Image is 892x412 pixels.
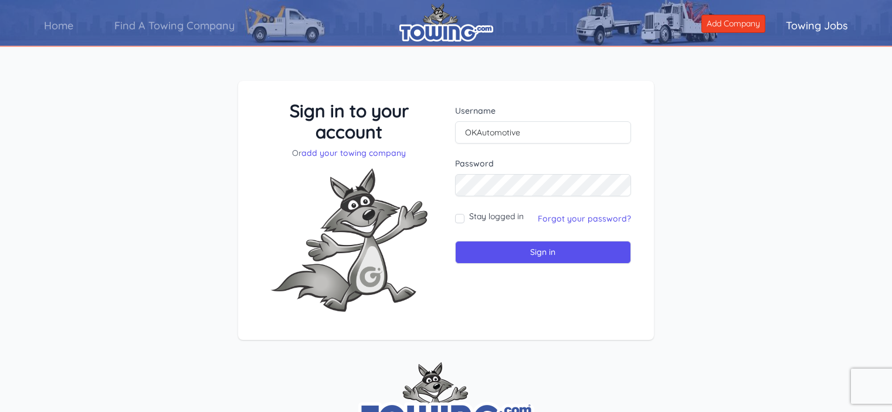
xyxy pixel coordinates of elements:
a: Home [23,9,94,42]
a: Forgot your password? [538,213,631,224]
label: Password [455,158,632,169]
a: add your towing company [301,148,406,158]
p: Or [261,147,437,159]
a: Towing Jobs [765,9,869,42]
img: logo.png [399,3,493,42]
h3: Sign in to your account [261,100,437,142]
a: Find A Towing Company [94,9,255,42]
label: Stay logged in [469,210,524,222]
input: Sign in [455,241,632,264]
a: Add Company [701,15,765,33]
img: Fox-Excited.png [261,159,437,321]
label: Username [455,105,632,117]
